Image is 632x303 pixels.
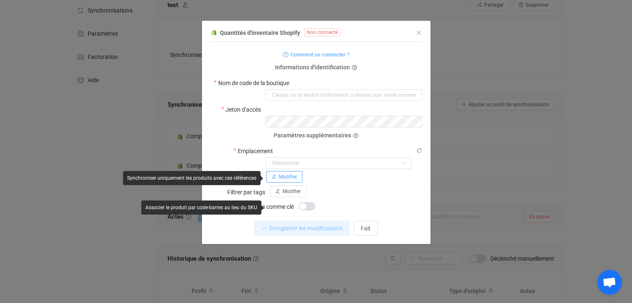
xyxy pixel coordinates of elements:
[226,106,261,113] font: Jeton d'accès
[266,89,422,101] input: Cliquez sur le bouton d'information ci-dessus pour savoir comment l'obtenir
[274,132,351,139] font: Paramètres supplémentaires
[127,175,256,181] font: Synchroniser uniquement les produits avec ces références
[202,21,430,244] div: dialogue
[238,148,273,154] font: Emplacement
[266,157,412,169] input: Sélectionner
[145,205,257,210] font: Associer le produit par code-barres au lieu du SKU
[597,270,622,295] div: Open chat
[266,171,302,183] button: Modifier
[279,174,297,180] font: Modifier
